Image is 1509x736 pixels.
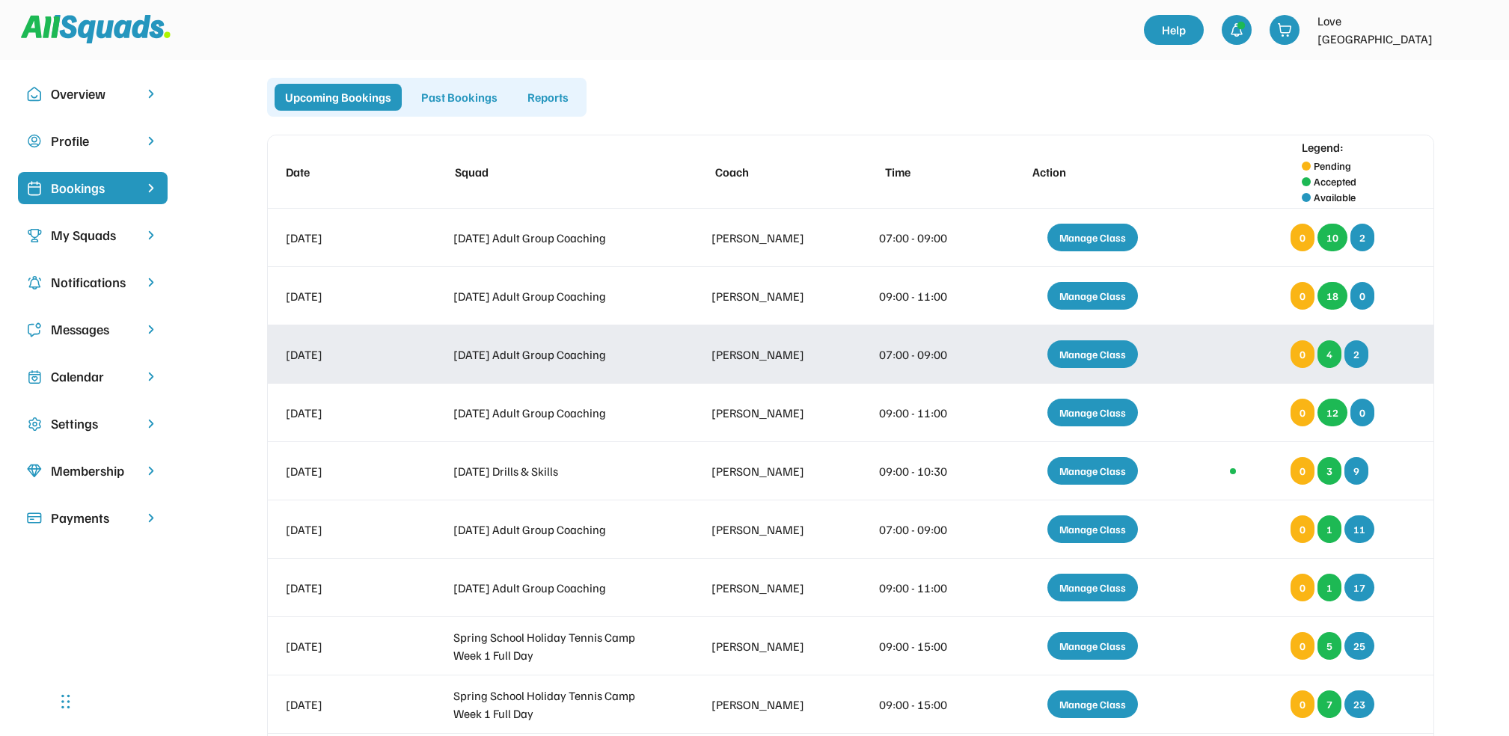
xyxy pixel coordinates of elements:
[144,464,159,478] img: chevron-right.svg
[453,628,657,664] div: Spring School Holiday Tennis Camp Week 1 Full Day
[144,511,159,525] img: chevron-right.svg
[27,275,42,290] img: Icon%20copy%204.svg
[27,322,42,337] img: Icon%20copy%205.svg
[1317,690,1341,718] div: 7
[1047,224,1138,251] div: Manage Class
[1317,457,1341,485] div: 3
[1047,515,1138,543] div: Manage Class
[1047,399,1138,426] div: Manage Class
[1047,340,1138,368] div: Manage Class
[711,229,824,247] div: [PERSON_NAME]
[1317,515,1341,543] div: 1
[879,404,970,422] div: 09:00 - 11:00
[1317,574,1341,601] div: 1
[1277,22,1292,37] img: shopping-cart-01%20%281%29.svg
[286,346,399,364] div: [DATE]
[1291,399,1314,426] div: 0
[51,319,135,340] div: Messages
[144,275,159,289] img: chevron-right.svg
[27,369,42,384] img: Icon%20copy%207.svg
[1344,457,1368,485] div: 9
[1461,15,1491,45] img: LTPP_Logo_REV.jpeg
[711,579,824,597] div: [PERSON_NAME]
[711,346,824,364] div: [PERSON_NAME]
[711,404,824,422] div: [PERSON_NAME]
[879,287,970,305] div: 09:00 - 11:00
[879,696,970,714] div: 09:00 - 15:00
[27,511,42,526] img: Icon%20%2815%29.svg
[1047,282,1138,310] div: Manage Class
[453,579,657,597] div: [DATE] Adult Group Coaching
[879,521,970,539] div: 07:00 - 09:00
[1302,138,1344,156] div: Legend:
[286,521,399,539] div: [DATE]
[286,404,399,422] div: [DATE]
[711,521,824,539] div: [PERSON_NAME]
[1317,12,1452,48] div: Love [GEOGRAPHIC_DATA]
[51,272,135,292] div: Notifications
[1314,174,1356,189] div: Accepted
[879,462,970,480] div: 09:00 - 10:30
[1344,340,1368,368] div: 2
[51,84,135,104] div: Overview
[411,84,508,111] div: Past Bookings
[711,287,824,305] div: [PERSON_NAME]
[1032,163,1168,181] div: Action
[27,181,42,196] img: Icon%20%2819%29.svg
[51,225,135,245] div: My Squads
[711,462,824,480] div: [PERSON_NAME]
[1350,399,1374,426] div: 0
[21,15,171,43] img: Squad%20Logo.svg
[51,367,135,387] div: Calendar
[879,346,970,364] div: 07:00 - 09:00
[286,579,399,597] div: [DATE]
[711,696,824,714] div: [PERSON_NAME]
[144,322,159,337] img: chevron-right.svg
[286,462,399,480] div: [DATE]
[1317,340,1341,368] div: 4
[1291,224,1314,251] div: 0
[711,637,824,655] div: [PERSON_NAME]
[1291,515,1314,543] div: 0
[286,163,399,181] div: Date
[144,417,159,431] img: chevron-right.svg
[27,228,42,243] img: Icon%20copy%203.svg
[275,84,402,111] div: Upcoming Bookings
[1344,690,1374,718] div: 23
[1144,15,1204,45] a: Help
[1317,632,1341,660] div: 5
[1291,457,1314,485] div: 0
[51,414,135,434] div: Settings
[453,346,657,364] div: [DATE] Adult Group Coaching
[1047,457,1138,485] div: Manage Class
[1291,574,1314,601] div: 0
[1291,282,1314,310] div: 0
[1047,690,1138,718] div: Manage Class
[144,134,159,148] img: chevron-right.svg
[453,521,657,539] div: [DATE] Adult Group Coaching
[453,462,657,480] div: [DATE] Drills & Skills
[1047,574,1138,601] div: Manage Class
[1317,282,1347,310] div: 18
[1350,282,1374,310] div: 0
[51,508,135,528] div: Payments
[1314,189,1356,205] div: Available
[1229,22,1244,37] img: bell-03%20%281%29.svg
[27,464,42,479] img: Icon%20copy%208.svg
[144,87,159,101] img: chevron-right.svg
[879,637,970,655] div: 09:00 - 15:00
[1291,340,1314,368] div: 0
[286,696,399,714] div: [DATE]
[286,287,399,305] div: [DATE]
[1314,158,1351,174] div: Pending
[1317,224,1347,251] div: 10
[453,687,657,723] div: Spring School Holiday Tennis Camp Week 1 Full Day
[1047,632,1138,660] div: Manage Class
[1344,632,1374,660] div: 25
[715,163,828,181] div: Coach
[453,229,657,247] div: [DATE] Adult Group Coaching
[51,131,135,151] div: Profile
[1344,515,1374,543] div: 11
[51,461,135,481] div: Membership
[517,84,579,111] div: Reports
